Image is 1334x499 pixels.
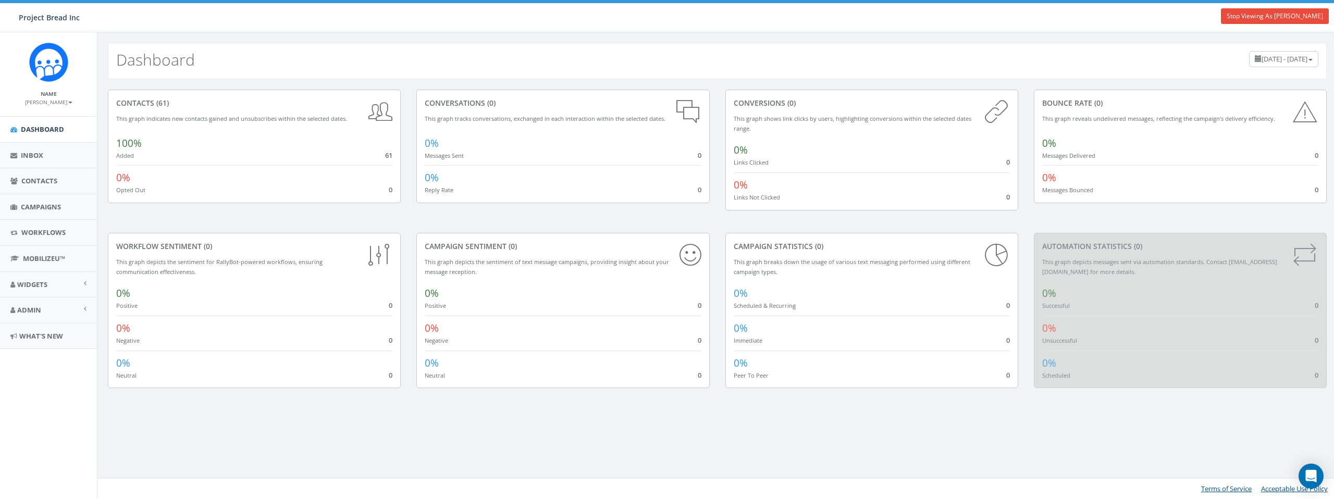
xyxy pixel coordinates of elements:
[1006,335,1010,345] span: 0
[116,356,130,370] span: 0%
[17,305,41,315] span: Admin
[734,115,971,132] small: This graph shows link clicks by users, highlighting conversions within the selected dates range.
[734,178,748,192] span: 0%
[21,151,43,160] span: Inbox
[734,302,796,309] small: Scheduled & Recurring
[1042,171,1056,184] span: 0%
[116,241,392,252] div: Workflow Sentiment
[23,254,65,263] span: MobilizeU™
[116,171,130,184] span: 0%
[116,98,392,108] div: contacts
[116,186,145,194] small: Opted Out
[116,371,137,379] small: Neutral
[202,241,212,251] span: (0)
[734,193,780,201] small: Links Not Clicked
[1042,258,1277,276] small: This graph depicts messages sent via automation standards. Contact [EMAIL_ADDRESS][DOMAIN_NAME] f...
[1042,336,1077,344] small: Unsuccessful
[116,136,142,150] span: 100%
[1042,136,1056,150] span: 0%
[425,302,446,309] small: Positive
[1042,356,1056,370] span: 0%
[813,241,823,251] span: (0)
[1221,8,1329,24] a: Stop Viewing As [PERSON_NAME]
[385,151,392,160] span: 61
[734,356,748,370] span: 0%
[698,301,701,310] span: 0
[41,90,57,97] small: Name
[1006,301,1010,310] span: 0
[19,331,63,341] span: What's New
[425,152,464,159] small: Messages Sent
[1042,115,1275,122] small: This graph reveals undelivered messages, reflecting the campaign's delivery efficiency.
[734,371,769,379] small: Peer To Peer
[698,151,701,160] span: 0
[425,321,439,335] span: 0%
[389,185,392,194] span: 0
[1042,302,1070,309] small: Successful
[425,136,439,150] span: 0%
[17,280,47,289] span: Widgets
[1042,152,1095,159] small: Messages Delivered
[116,258,323,276] small: This graph depicts the sentiment for RallyBot-powered workflows, ensuring communication effective...
[1315,185,1318,194] span: 0
[1315,370,1318,380] span: 0
[389,301,392,310] span: 0
[1042,186,1093,194] small: Messages Bounced
[1299,464,1324,489] div: Open Intercom Messenger
[29,43,68,82] img: Rally_Corp_Icon.png
[154,98,169,108] span: (61)
[116,115,347,122] small: This graph indicates new contacts gained and unsubscribes within the selected dates.
[485,98,496,108] span: (0)
[389,370,392,380] span: 0
[1042,241,1318,252] div: Automation Statistics
[425,258,669,276] small: This graph depicts the sentiment of text message campaigns, providing insight about your message ...
[21,202,61,211] span: Campaigns
[734,321,748,335] span: 0%
[116,51,195,68] h2: Dashboard
[21,124,64,134] span: Dashboard
[116,286,130,300] span: 0%
[1006,157,1010,167] span: 0
[425,241,701,252] div: Campaign Sentiment
[425,171,439,184] span: 0%
[116,321,130,335] span: 0%
[1315,335,1318,345] span: 0
[116,152,134,159] small: Added
[21,228,66,237] span: Workflows
[25,98,72,106] small: [PERSON_NAME]
[1042,321,1056,335] span: 0%
[425,371,445,379] small: Neutral
[734,241,1010,252] div: Campaign Statistics
[1042,371,1070,379] small: Scheduled
[1132,241,1142,251] span: (0)
[1006,370,1010,380] span: 0
[1201,484,1252,493] a: Terms of Service
[734,143,748,157] span: 0%
[1042,286,1056,300] span: 0%
[698,370,701,380] span: 0
[507,241,517,251] span: (0)
[425,98,701,108] div: conversations
[734,336,762,344] small: Immediate
[425,336,448,344] small: Negative
[21,176,57,185] span: Contacts
[389,335,392,345] span: 0
[698,335,701,345] span: 0
[1092,98,1103,108] span: (0)
[1262,54,1307,64] span: [DATE] - [DATE]
[785,98,796,108] span: (0)
[734,98,1010,108] div: conversions
[116,336,140,344] small: Negative
[1042,98,1318,108] div: Bounce Rate
[1006,192,1010,202] span: 0
[734,258,970,276] small: This graph breaks down the usage of various text messaging performed using different campaign types.
[698,185,701,194] span: 0
[1315,301,1318,310] span: 0
[116,302,138,309] small: Positive
[425,356,439,370] span: 0%
[425,286,439,300] span: 0%
[25,97,72,106] a: [PERSON_NAME]
[425,115,665,122] small: This graph tracks conversations, exchanged in each interaction within the selected dates.
[19,13,80,22] span: Project Bread Inc
[734,286,748,300] span: 0%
